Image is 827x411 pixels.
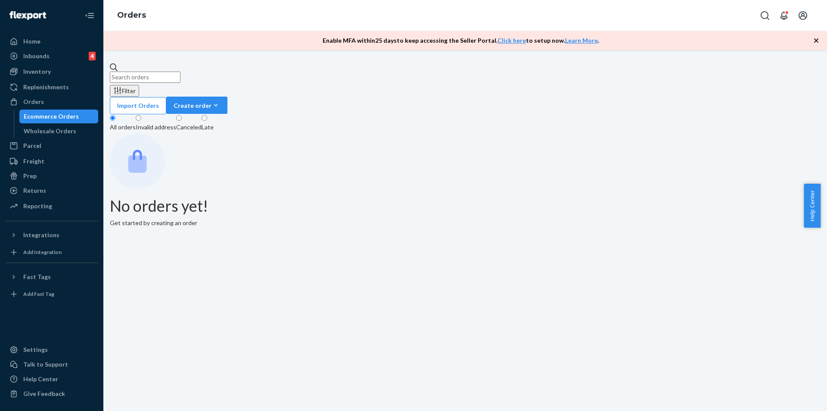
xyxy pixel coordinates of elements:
input: Search orders [110,72,180,83]
button: Close Navigation [81,7,98,24]
div: All orders [110,123,136,132]
a: Reporting [5,199,98,213]
a: Add Fast Tag [5,287,98,301]
div: Add Integration [23,248,62,256]
a: Settings [5,343,98,357]
div: 4 [89,52,96,60]
div: Fast Tags [23,273,51,281]
button: Open account menu [794,7,811,24]
div: Wholesale Orders [24,127,76,135]
a: Parcel [5,139,98,153]
div: Inbounds [23,52,50,60]
a: Prep [5,169,98,183]
div: Settings [23,345,48,354]
a: Inbounds4 [5,49,98,63]
a: Home [5,35,98,48]
a: Returns [5,184,98,198]
a: Orders [5,95,98,109]
button: Give Feedback [5,387,98,401]
input: Invalid address [136,115,141,121]
div: Inventory [23,67,51,76]
img: Empty list [110,134,165,189]
h1: No orders yet! [110,198,821,215]
div: Late [202,123,214,132]
div: Add Fast Tag [23,290,54,298]
div: Parcel [23,141,41,150]
a: Click here [497,37,526,44]
div: Filter [113,86,136,95]
div: Replenishments [23,83,69,91]
div: Home [23,37,40,46]
div: Ecommerce Orders [24,112,79,121]
div: Give Feedback [23,389,65,398]
a: Talk to Support [5,358,98,371]
button: Open notifications [775,7,793,24]
a: Ecommerce Orders [19,110,99,123]
div: Integrations [23,231,59,239]
a: Orders [117,10,146,20]
div: Freight [23,157,44,166]
div: Orders [23,97,44,106]
div: Reporting [23,202,52,210]
input: Late [202,115,207,121]
img: Flexport logo [9,11,46,20]
input: All orders [110,115,115,121]
div: Invalid address [136,123,176,132]
div: Create order [174,101,220,110]
a: Learn More [565,37,598,44]
a: Freight [5,154,98,168]
button: Import Orders [110,97,166,114]
div: Prep [23,172,37,180]
ol: breadcrumbs [110,3,153,28]
p: Get started by creating an order [110,219,821,227]
div: Returns [23,186,46,195]
div: Talk to Support [23,360,68,369]
a: Inventory [5,65,98,78]
p: Enable MFA within 25 days to keep accessing the Seller Portal. to setup now. . [323,36,599,45]
button: Open Search Box [756,7,774,24]
button: Filter [110,85,139,97]
input: Canceled [176,115,182,121]
a: Wholesale Orders [19,124,99,138]
a: Add Integration [5,245,98,259]
button: Help Center [804,184,821,228]
a: Replenishments [5,80,98,94]
a: Help Center [5,372,98,386]
div: Canceled [176,123,202,132]
button: Fast Tags [5,270,98,284]
button: Create order [166,97,227,114]
button: Integrations [5,228,98,242]
div: Help Center [23,375,58,383]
